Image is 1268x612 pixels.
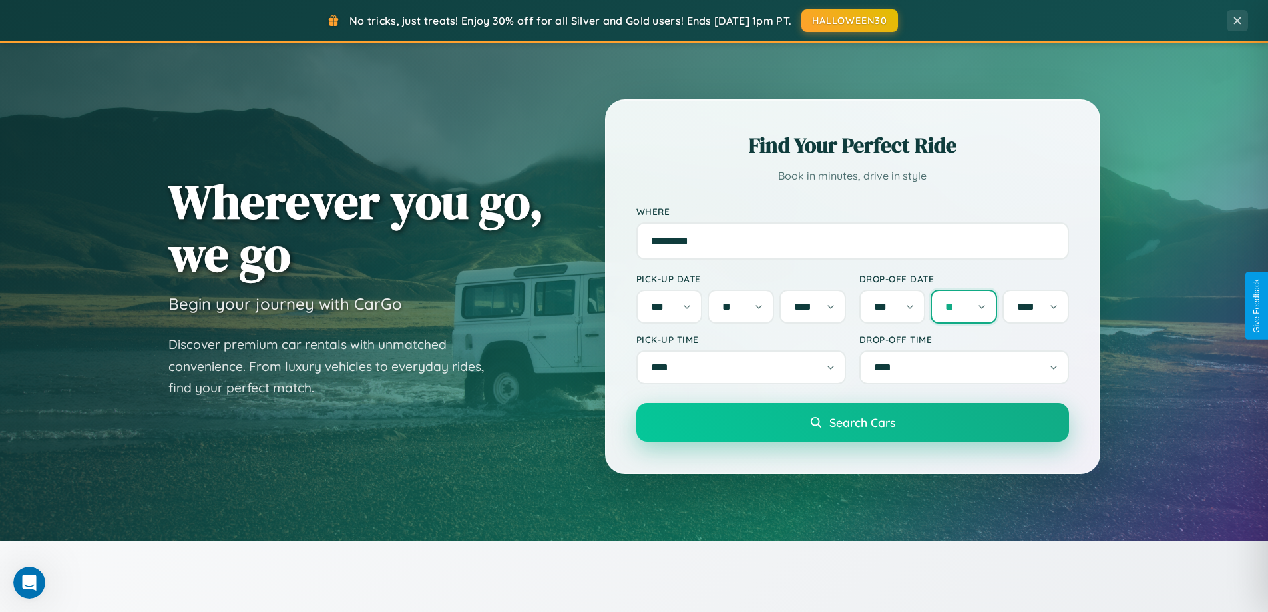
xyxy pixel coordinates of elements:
[636,334,846,345] label: Pick-up Time
[636,273,846,284] label: Pick-up Date
[168,175,544,280] h1: Wherever you go, we go
[168,294,402,314] h3: Begin your journey with CarGo
[1252,279,1261,333] div: Give Feedback
[636,131,1069,160] h2: Find Your Perfect Ride
[349,14,791,27] span: No tricks, just treats! Enjoy 30% off for all Silver and Gold users! Ends [DATE] 1pm PT.
[636,206,1069,217] label: Where
[13,567,45,599] iframe: Intercom live chat
[859,334,1069,345] label: Drop-off Time
[636,166,1069,186] p: Book in minutes, drive in style
[829,415,895,430] span: Search Cars
[801,9,898,32] button: HALLOWEEN30
[859,273,1069,284] label: Drop-off Date
[636,403,1069,442] button: Search Cars
[168,334,501,399] p: Discover premium car rentals with unmatched convenience. From luxury vehicles to everyday rides, ...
